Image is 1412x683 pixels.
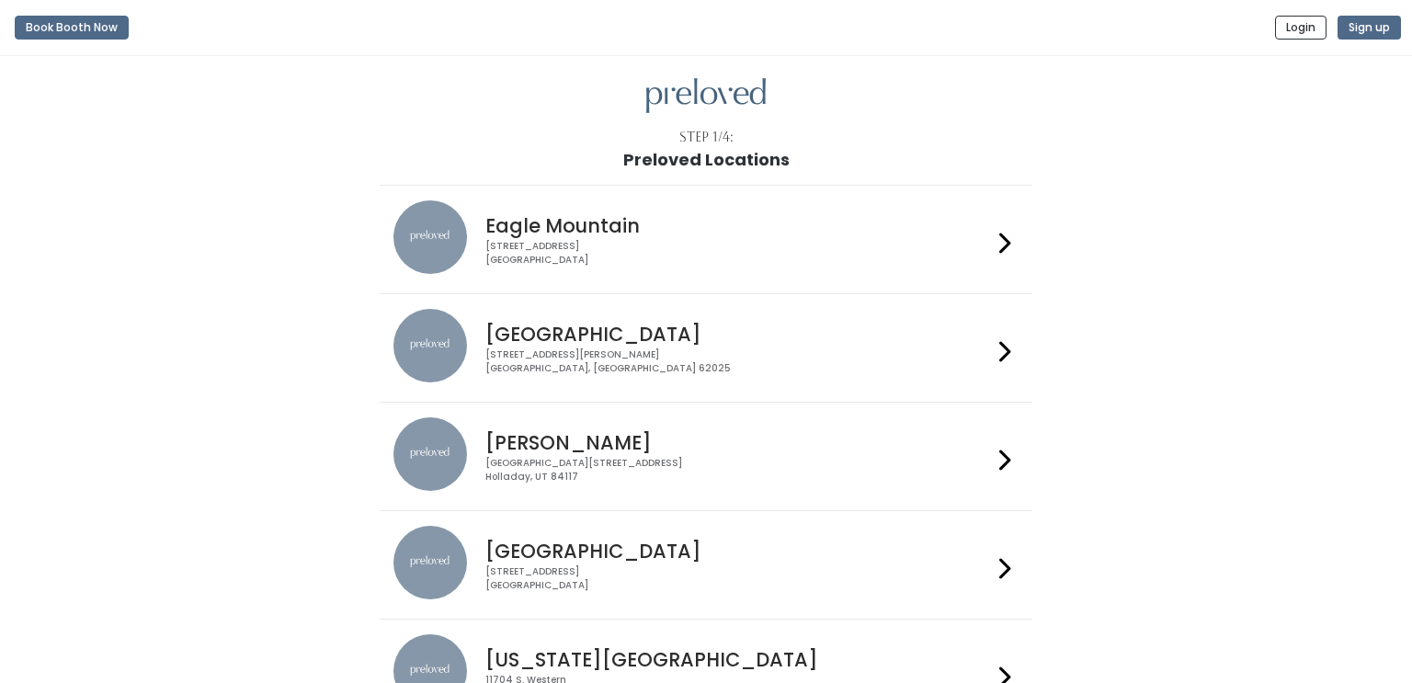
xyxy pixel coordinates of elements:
img: preloved location [393,417,467,491]
div: [STREET_ADDRESS] [GEOGRAPHIC_DATA] [485,565,991,592]
button: Book Booth Now [15,16,129,40]
h1: Preloved Locations [623,151,790,169]
a: preloved location [PERSON_NAME] [GEOGRAPHIC_DATA][STREET_ADDRESS]Holladay, UT 84117 [393,417,1018,495]
div: [STREET_ADDRESS] [GEOGRAPHIC_DATA] [485,240,991,267]
button: Sign up [1338,16,1401,40]
a: Book Booth Now [15,7,129,48]
a: preloved location [GEOGRAPHIC_DATA] [STREET_ADDRESS][GEOGRAPHIC_DATA] [393,526,1018,604]
img: preloved location [393,200,467,274]
h4: [PERSON_NAME] [485,432,991,453]
button: Login [1275,16,1327,40]
h4: [US_STATE][GEOGRAPHIC_DATA] [485,649,991,670]
a: preloved location Eagle Mountain [STREET_ADDRESS][GEOGRAPHIC_DATA] [393,200,1018,279]
h4: [GEOGRAPHIC_DATA] [485,324,991,345]
img: preloved logo [646,78,766,114]
h4: [GEOGRAPHIC_DATA] [485,541,991,562]
img: preloved location [393,526,467,599]
div: Step 1/4: [679,128,734,147]
div: [GEOGRAPHIC_DATA][STREET_ADDRESS] Holladay, UT 84117 [485,457,991,484]
img: preloved location [393,309,467,382]
div: [STREET_ADDRESS][PERSON_NAME] [GEOGRAPHIC_DATA], [GEOGRAPHIC_DATA] 62025 [485,348,991,375]
a: preloved location [GEOGRAPHIC_DATA] [STREET_ADDRESS][PERSON_NAME][GEOGRAPHIC_DATA], [GEOGRAPHIC_D... [393,309,1018,387]
h4: Eagle Mountain [485,215,991,236]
